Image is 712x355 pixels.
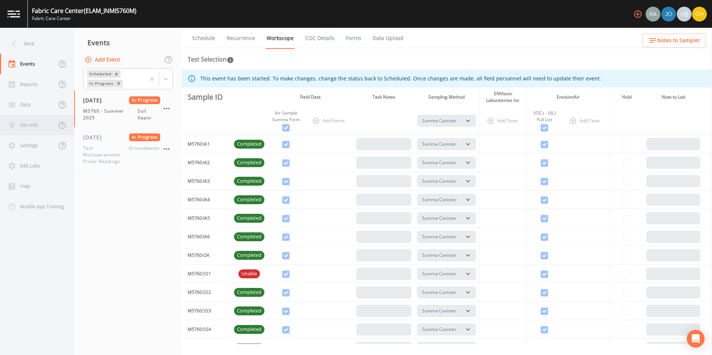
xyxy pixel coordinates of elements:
span: Completed [234,307,264,315]
div: VOCs - (6L) Full List [530,110,558,123]
a: Recurrence [225,28,256,49]
div: Scheduled [87,70,112,78]
td: M5760:SS3 [182,302,231,320]
a: [DATE]In ProgressTest Multiparameter Probe ReadingsGroundwater [74,127,182,171]
th: Sampling Method [414,87,479,107]
div: +6 [677,7,692,21]
span: Test Multiparameter Probe Readings [83,145,129,165]
span: Completed [234,196,264,203]
span: Completed [234,215,264,222]
td: M5760:OA [182,246,231,265]
span: Notes to Sampler [657,36,700,45]
div: Radlie J Storer [645,7,661,21]
button: Notes to Sampler [642,34,706,47]
div: Open Intercom Messenger [687,330,705,348]
th: Task Notes [353,87,414,107]
td: M5760:IA6 [182,228,231,246]
span: Groundwater [129,145,160,165]
td: M5760:IA1 [182,135,231,153]
a: [DATE]In ProgressM5760 - Summer 2025Soil Vapor [74,90,182,127]
img: d86ae1ecdc4518aa9066df4dc24f587e [692,7,707,21]
span: Completed [234,233,264,240]
th: Sample ID [182,87,231,107]
div: Fabric Care Center (ELAM_INMI5760M) [32,6,136,15]
span: Completed [234,252,264,259]
span: Completed [234,159,264,166]
span: Soil Vapor [138,108,160,121]
span: Completed [234,289,264,296]
span: In Progress [129,133,161,141]
div: Remove In Progress [115,80,123,87]
td: M5760:IA5 [182,209,231,228]
svg: In this section you'll be able to select the analytical test to run, based on the media type, and... [227,56,234,64]
th: Field Data [267,87,353,107]
a: COC Details [304,28,336,49]
td: M5760:IA3 [182,172,231,190]
span: Completed [234,326,264,333]
td: M5760:SS2 [182,283,231,302]
img: 7493944169e4cb9b715a099ebe515ac2 [646,7,660,21]
span: Completed [234,177,264,185]
td: M5760:SS1 [182,265,231,283]
span: [DATE] [83,96,107,104]
th: Note to Lab [643,87,703,107]
span: In Progress [129,96,161,104]
td: M5760:SS4 [182,320,231,339]
a: Workscope [266,28,295,49]
a: Schedule [191,28,216,49]
div: Josh Dutton [661,7,676,21]
div: Remove Scheduled [112,70,121,78]
div: Test Selection [188,55,234,64]
th: Hold [610,87,644,107]
a: Data Upload [372,28,405,49]
div: In Progress [87,80,115,87]
td: M5760:IA2 [182,153,231,172]
span: Unable [238,270,260,278]
a: Forms [345,28,362,49]
td: M5760:IA4 [182,190,231,209]
button: Add Event [83,53,123,67]
div: Events [74,33,182,52]
img: logo [7,10,20,17]
div: Air Sample Summa Form [270,110,302,123]
th: EnvisionAir [527,87,610,107]
span: Completed [234,140,264,148]
span: [DATE] [83,133,107,141]
div: This event has been started. To make changes, change the status back to Scheduled. Once changes a... [200,72,601,85]
span: M5760 - Summer 2025 [83,108,138,121]
img: eb8b2c35ded0d5aca28d215f14656a61 [661,7,676,21]
th: ENVision Laboratories Inc [479,87,527,107]
div: Fabric Care Center [32,15,136,22]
